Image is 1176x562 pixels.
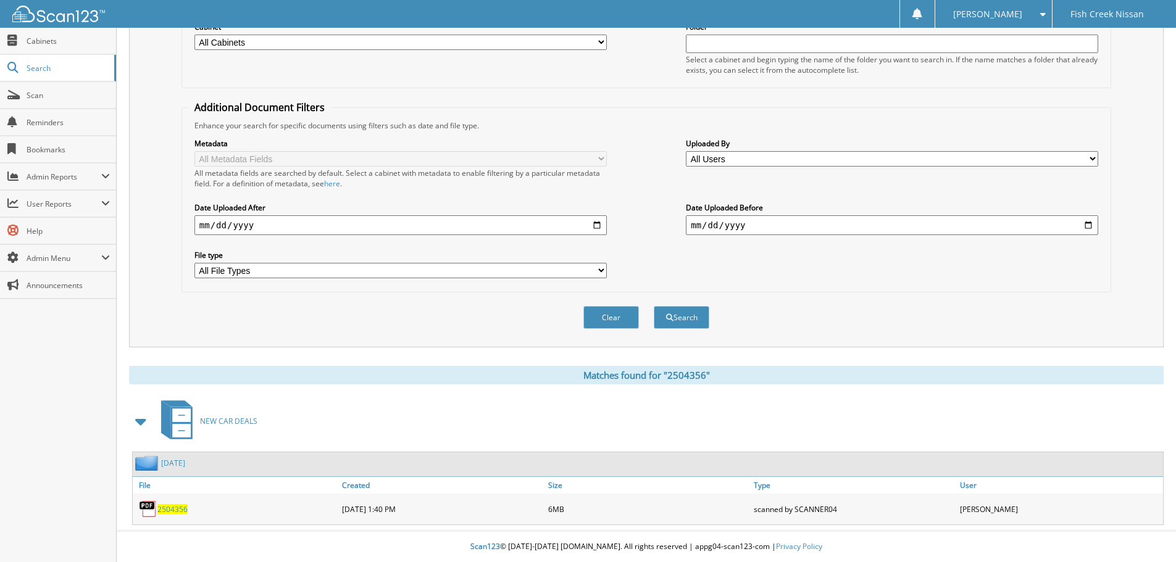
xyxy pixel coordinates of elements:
button: Search [654,306,709,329]
a: NEW CAR DEALS [154,397,257,445]
a: 2504356 [157,504,188,514]
a: Type [751,477,957,494]
span: Scan123 [470,541,500,552]
span: [PERSON_NAME] [953,10,1022,18]
a: File [133,477,339,494]
span: Announcements [27,280,110,291]
img: PDF.png [139,500,157,518]
span: Scan [27,90,110,101]
div: © [DATE]-[DATE] [DOMAIN_NAME]. All rights reserved | appg04-scan123-com | [117,532,1176,562]
div: Enhance your search for specific documents using filters such as date and file type. [188,120,1104,131]
span: Admin Menu [27,253,101,263]
label: Metadata [194,138,607,149]
div: Matches found for "2504356" [129,366,1164,384]
a: User [957,477,1163,494]
a: Created [339,477,545,494]
button: Clear [583,306,639,329]
div: scanned by SCANNER04 [751,497,957,521]
legend: Additional Document Filters [188,101,331,114]
span: Admin Reports [27,171,101,182]
span: Reminders [27,117,110,128]
a: Size [545,477,751,494]
span: NEW CAR DEALS [200,416,257,426]
a: here [324,178,340,189]
input: start [194,215,607,235]
div: Select a cabinet and begin typing the name of the folder you want to search in. If the name match... [686,54,1098,75]
a: Privacy Policy [776,541,822,552]
span: Fish Creek Nissan [1070,10,1144,18]
label: Date Uploaded Before [686,202,1098,213]
input: end [686,215,1098,235]
span: Search [27,63,108,73]
span: Help [27,226,110,236]
span: Bookmarks [27,144,110,155]
span: User Reports [27,199,101,209]
div: [DATE] 1:40 PM [339,497,545,521]
iframe: Chat Widget [1114,503,1176,562]
div: 6MB [545,497,751,521]
a: [DATE] [161,458,185,468]
label: Date Uploaded After [194,202,607,213]
span: Cabinets [27,36,110,46]
div: All metadata fields are searched by default. Select a cabinet with metadata to enable filtering b... [194,168,607,189]
label: Uploaded By [686,138,1098,149]
img: folder2.png [135,455,161,471]
div: [PERSON_NAME] [957,497,1163,521]
img: scan123-logo-white.svg [12,6,105,22]
label: File type [194,250,607,260]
